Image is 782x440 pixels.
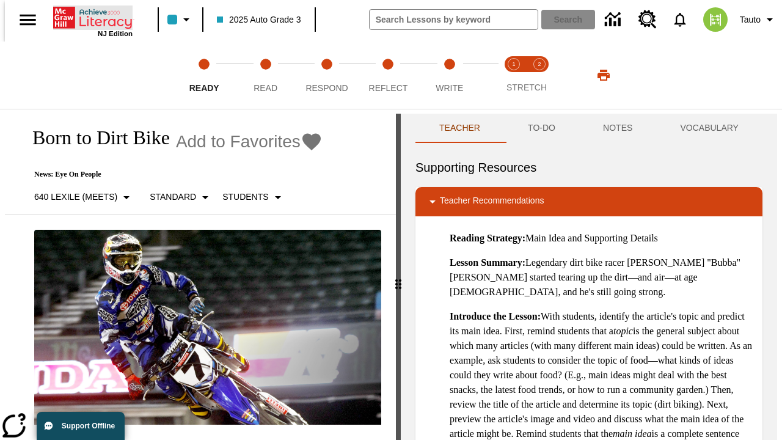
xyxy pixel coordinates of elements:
[450,257,525,268] strong: Lesson Summary:
[217,13,301,26] span: 2025 Auto Grade 3
[34,191,117,204] p: 640 Lexile (Meets)
[29,186,139,208] button: Select Lexile, 640 Lexile (Meets)
[506,82,547,92] span: STRETCH
[579,114,656,143] button: NOTES
[401,114,777,440] div: activity
[53,4,133,37] div: Home
[369,83,408,93] span: Reflect
[597,3,631,37] a: Data Center
[414,42,485,109] button: Write step 5 of 5
[538,61,541,67] text: 2
[415,187,762,216] div: Teacher Recommendations
[613,428,652,439] em: main idea
[522,42,557,109] button: Stretch Respond step 2 of 2
[631,3,664,36] a: Resource Center, Will open in new tab
[436,83,463,93] span: Write
[230,42,301,109] button: Read step 2 of 5
[450,233,525,243] strong: Reading Strategy:
[150,191,196,204] p: Standard
[396,114,401,440] div: Press Enter or Spacebar and then press right and left arrow keys to move the slider
[440,194,544,209] p: Teacher Recommendations
[222,191,268,204] p: Students
[10,2,46,38] button: Open side menu
[496,42,532,109] button: Stretch Read step 1 of 2
[20,170,323,179] p: News: Eye On People
[20,127,170,149] h1: Born to Dirt Bike
[512,61,515,67] text: 1
[740,13,761,26] span: Tauto
[450,255,753,299] p: Legendary dirt bike racer [PERSON_NAME] "Bubba" [PERSON_NAME] started tearing up the dirt—and air...
[696,4,735,35] button: Select a new avatar
[735,9,782,31] button: Profile/Settings
[169,42,239,109] button: Ready step 1 of 5
[34,230,381,425] img: Motocross racer James Stewart flies through the air on his dirt bike.
[98,30,133,37] span: NJ Edition
[415,114,762,143] div: Instructional Panel Tabs
[62,422,115,430] span: Support Offline
[291,42,362,109] button: Respond step 3 of 5
[176,132,301,152] span: Add to Favorites
[656,114,762,143] button: VOCABULARY
[163,9,199,31] button: Class color is light blue. Change class color
[305,83,348,93] span: Respond
[703,7,728,32] img: avatar image
[450,231,753,246] p: Main Idea and Supporting Details
[189,83,219,93] span: Ready
[176,131,323,152] button: Add to Favorites - Born to Dirt Bike
[664,4,696,35] a: Notifications
[504,114,579,143] button: TO-DO
[415,158,762,177] h6: Supporting Resources
[370,10,538,29] input: search field
[415,114,504,143] button: Teacher
[254,83,277,93] span: Read
[450,311,541,321] strong: Introduce the Lesson:
[353,42,423,109] button: Reflect step 4 of 5
[145,186,217,208] button: Scaffolds, Standard
[613,326,633,336] em: topic
[584,64,623,86] button: Print
[37,412,125,440] button: Support Offline
[5,114,396,434] div: reading
[217,186,290,208] button: Select Student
